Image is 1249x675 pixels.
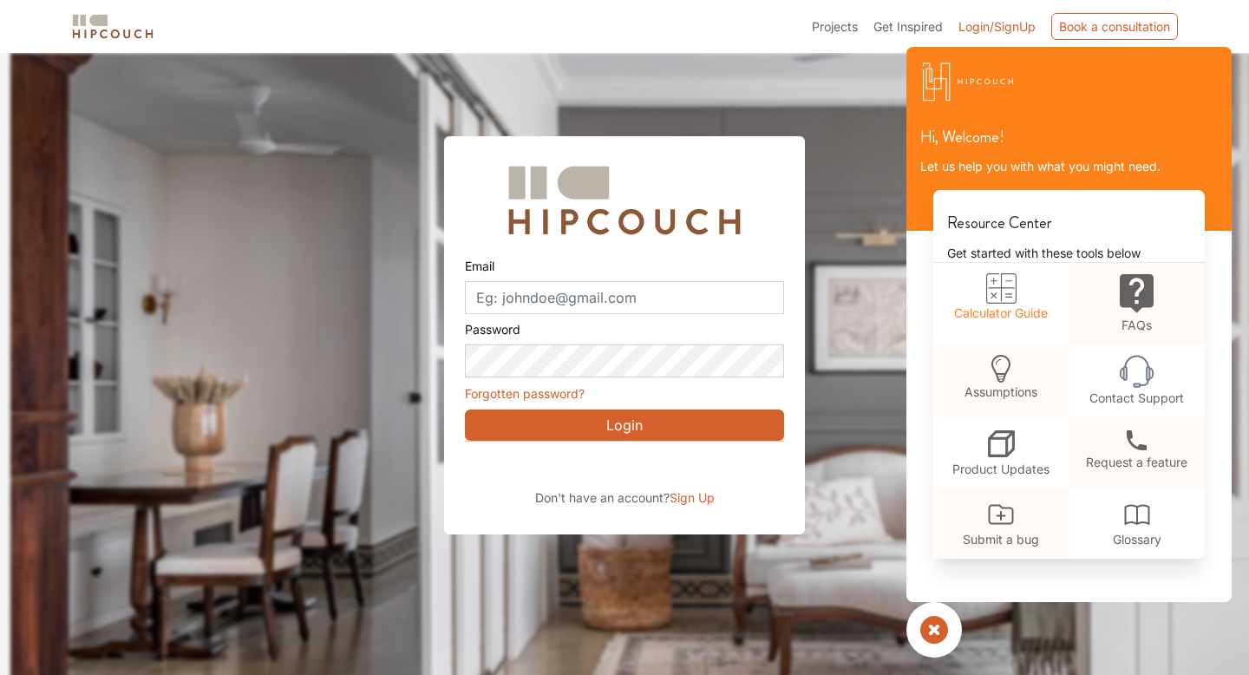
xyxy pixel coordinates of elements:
[535,490,670,505] span: Don't have an account?
[933,488,1069,559] a: Submit a bug
[920,157,1218,175] p: Let us help you with what you might need.
[920,58,1016,104] img: logo-white.png
[1069,263,1205,344] a: FAQs
[456,447,791,485] iframe: Sign in with Google Button
[465,314,520,344] label: Password
[933,244,1205,262] p: Get started with these tools below
[465,386,585,401] a: Forgotten password?
[465,410,784,441] button: Login
[1051,13,1178,40] div: Book a consultation
[1069,488,1205,559] a: Glossary
[1069,344,1205,417] a: Contact Support
[933,263,1069,332] a: Calculator Guide
[812,19,858,34] span: Projects
[933,344,1069,411] a: Assumptions
[873,19,943,34] span: Get Inspired
[500,157,749,244] img: Hipcouch Logo
[920,128,1218,147] h2: Hi, Welcome!
[933,200,1205,233] h2: Resource Center
[670,490,715,505] span: Sign Up
[1069,417,1205,482] a: Request a feature
[465,281,784,314] input: Eg: johndoe@gmail.com
[933,417,1069,488] a: Product Updates
[465,251,494,281] label: Email
[69,7,156,46] span: logo-horizontal.svg
[69,11,156,42] img: logo-horizontal.svg
[958,19,1036,34] span: Login/SignUp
